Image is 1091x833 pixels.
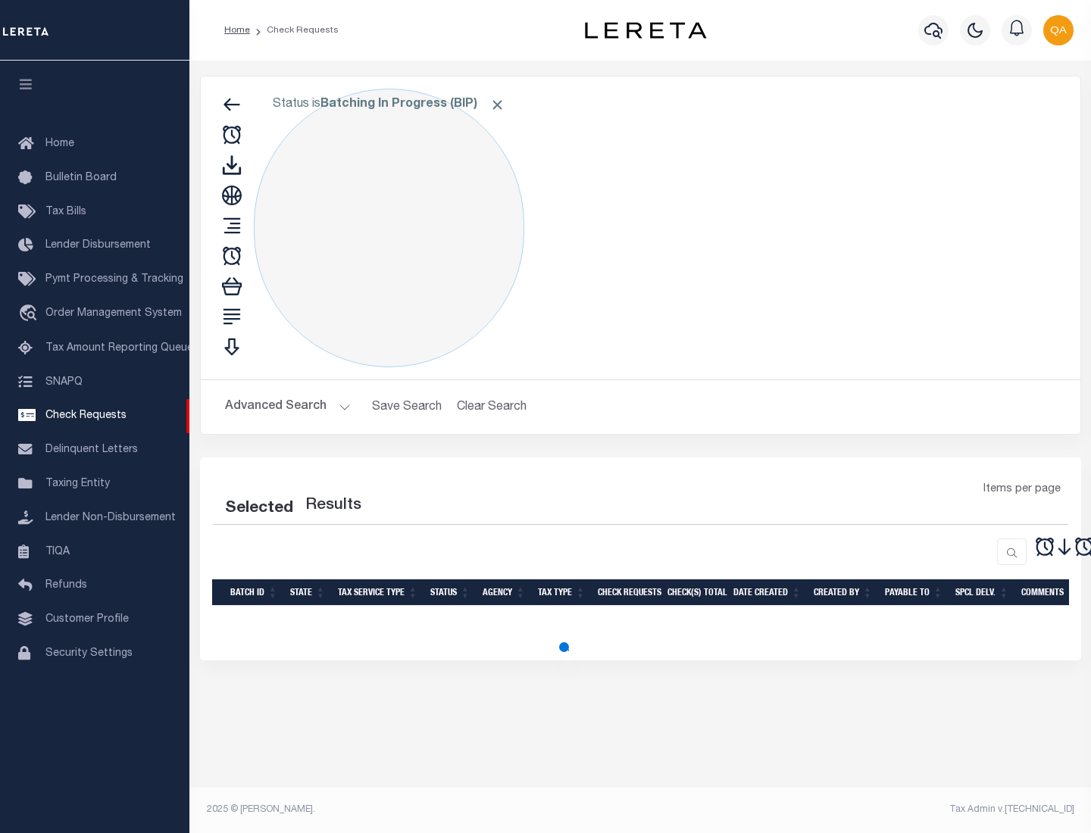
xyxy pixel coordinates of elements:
[451,392,533,422] button: Clear Search
[45,513,176,523] span: Lender Non-Disbursement
[254,89,524,367] div: Click to Edit
[532,579,592,606] th: Tax Type
[949,579,1015,606] th: Spcl Delv.
[45,274,183,285] span: Pymt Processing & Tracking
[477,579,532,606] th: Agency
[652,803,1074,816] div: Tax Admin v.[TECHNICAL_ID]
[225,392,351,422] button: Advanced Search
[808,579,879,606] th: Created By
[661,579,727,606] th: Check(s) Total
[45,410,127,421] span: Check Requests
[45,308,182,319] span: Order Management System
[224,579,284,606] th: Batch Id
[363,392,451,422] button: Save Search
[983,482,1061,498] span: Items per page
[45,343,193,354] span: Tax Amount Reporting Queue
[45,648,133,659] span: Security Settings
[489,97,505,113] span: Click to Remove
[224,26,250,35] a: Home
[592,579,661,606] th: Check Requests
[585,22,706,39] img: logo-dark.svg
[45,139,74,149] span: Home
[45,173,117,183] span: Bulletin Board
[1015,579,1083,606] th: Comments
[284,579,332,606] th: State
[879,579,949,606] th: Payable To
[1043,15,1074,45] img: svg+xml;base64,PHN2ZyB4bWxucz0iaHR0cDovL3d3dy53My5vcmcvMjAwMC9zdmciIHBvaW50ZXItZXZlbnRzPSJub25lIi...
[45,479,110,489] span: Taxing Entity
[332,579,424,606] th: Tax Service Type
[45,376,83,387] span: SNAPQ
[45,445,138,455] span: Delinquent Letters
[320,98,505,111] b: Batching In Progress (BIP)
[195,803,641,816] div: 2025 © [PERSON_NAME].
[45,240,151,251] span: Lender Disbursement
[45,546,70,557] span: TIQA
[45,580,87,591] span: Refunds
[250,23,339,37] li: Check Requests
[45,207,86,217] span: Tax Bills
[225,497,293,521] div: Selected
[727,579,808,606] th: Date Created
[424,579,477,606] th: Status
[305,494,361,518] label: Results
[45,614,129,625] span: Customer Profile
[18,304,42,324] i: travel_explore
